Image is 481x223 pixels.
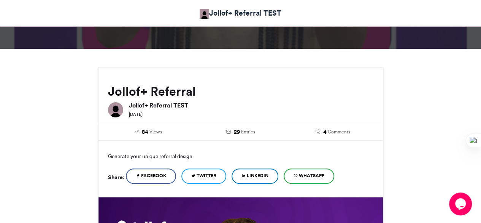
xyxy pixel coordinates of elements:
span: LinkedIn [247,172,268,179]
span: Facebook [141,172,166,179]
a: Jollof+ Referral TEST [200,8,281,19]
p: Generate your unique referral design [108,150,373,162]
span: Twitter [197,172,216,179]
span: WhatsApp [299,172,324,179]
a: Facebook [126,168,176,184]
span: 29 [233,128,240,136]
h2: Jollof+ Referral [108,85,373,98]
h5: Share: [108,172,124,182]
a: WhatsApp [284,168,334,184]
small: [DATE] [129,112,143,117]
a: 84 Views [108,128,189,136]
span: 84 [142,128,148,136]
a: Twitter [181,168,226,184]
h6: Jollof+ Referral TEST [129,102,373,108]
img: Jollof+ Referral TEST [200,9,209,19]
span: 4 [323,128,327,136]
img: Jollof+ Referral TEST [108,102,123,117]
span: Comments [328,128,350,135]
span: Entries [241,128,255,135]
span: Views [149,128,162,135]
a: LinkedIn [232,168,278,184]
a: 29 Entries [200,128,281,136]
iframe: chat widget [449,193,473,215]
a: 4 Comments [292,128,373,136]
